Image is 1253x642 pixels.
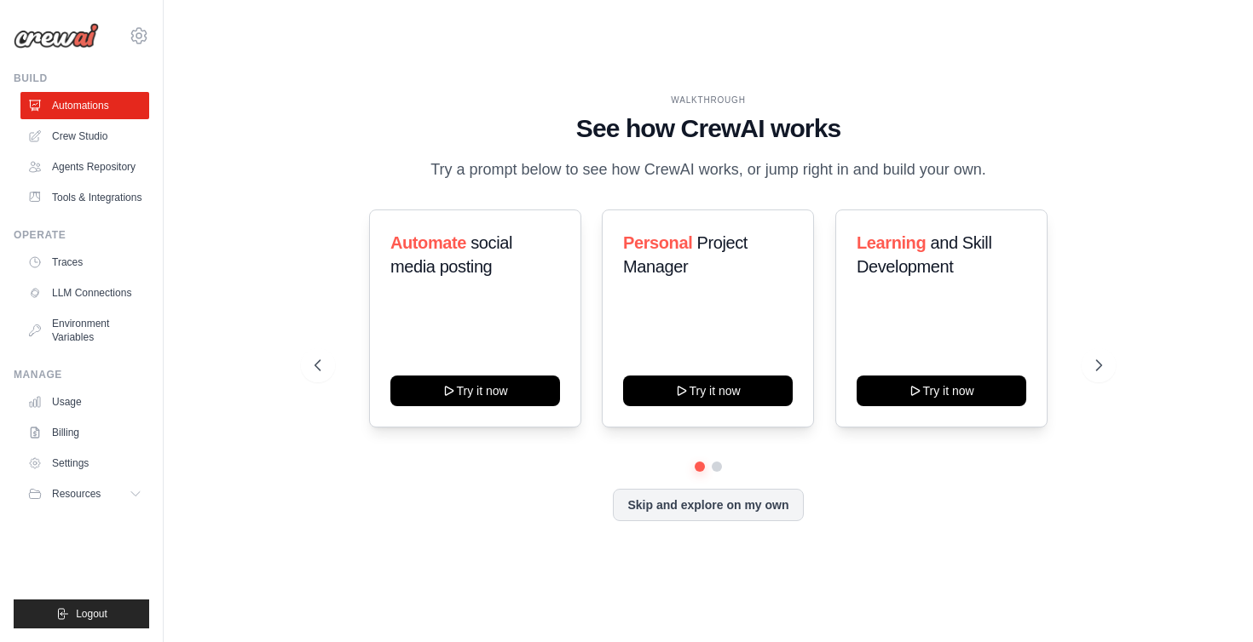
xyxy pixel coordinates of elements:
button: Try it now [623,375,793,406]
span: Automate [390,233,466,252]
a: Settings [20,450,149,477]
a: Automations [20,92,149,119]
div: Build [14,72,149,85]
div: Manage [14,368,149,381]
span: Resources [52,487,101,501]
a: Agents Repository [20,153,149,181]
div: Operate [14,228,149,242]
button: Skip and explore on my own [613,489,803,521]
a: Environment Variables [20,310,149,351]
button: Resources [20,480,149,507]
span: and Skill Development [857,233,991,276]
h1: See how CrewAI works [315,113,1101,144]
span: Learning [857,233,926,252]
a: Billing [20,419,149,446]
button: Logout [14,599,149,628]
img: Logo [14,23,99,49]
p: Try a prompt below to see how CrewAI works, or jump right in and build your own. [422,158,995,182]
button: Try it now [857,375,1026,406]
a: Crew Studio [20,123,149,150]
a: LLM Connections [20,279,149,307]
a: Traces [20,249,149,276]
span: Personal [623,233,692,252]
a: Usage [20,388,149,416]
button: Try it now [390,375,560,406]
span: Logout [76,607,107,621]
a: Tools & Integrations [20,184,149,211]
div: WALKTHROUGH [315,94,1101,106]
